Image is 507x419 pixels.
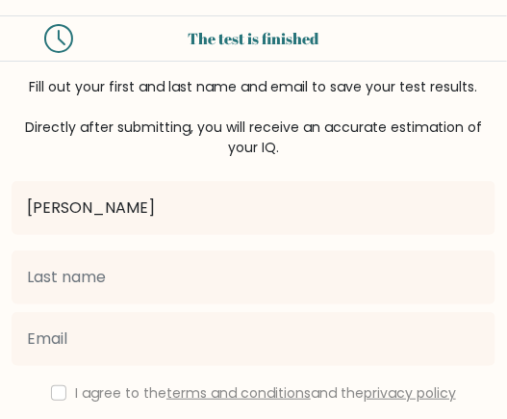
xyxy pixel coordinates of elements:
label: I agree to the and the [75,383,456,403]
div: The test is finished [96,27,411,50]
a: terms and conditions [166,383,311,403]
a: privacy policy [364,383,456,403]
input: Email [12,312,495,366]
input: Last name [12,250,495,304]
input: First name [12,181,495,235]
